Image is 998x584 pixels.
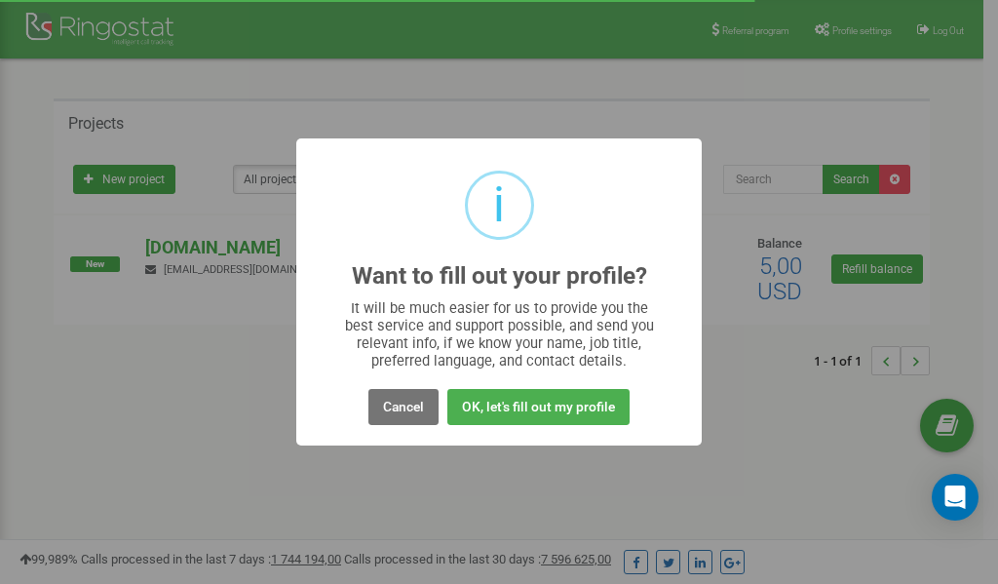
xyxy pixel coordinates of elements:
[493,174,505,237] div: i
[335,299,664,370] div: It will be much easier for us to provide you the best service and support possible, and send you ...
[447,389,630,425] button: OK, let's fill out my profile
[368,389,439,425] button: Cancel
[352,263,647,290] h2: Want to fill out your profile?
[932,474,979,521] div: Open Intercom Messenger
